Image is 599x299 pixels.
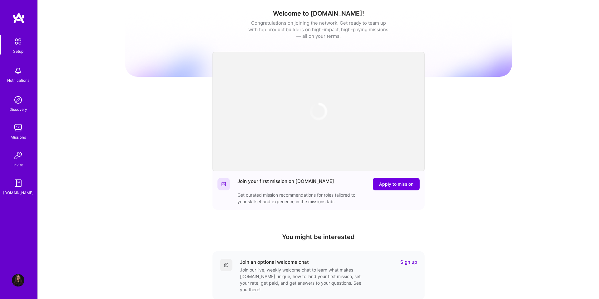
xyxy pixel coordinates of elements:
[12,274,24,287] img: User Avatar
[125,10,512,17] h1: Welcome to [DOMAIN_NAME]!
[237,192,362,205] div: Get curated mission recommendations for roles tailored to your skillset and experience in the mis...
[13,162,23,168] div: Invite
[12,149,24,162] img: Invite
[237,178,334,190] div: Join your first mission on [DOMAIN_NAME]
[240,259,309,265] div: Join an optional welcome chat
[12,94,24,106] img: discovery
[373,178,420,190] button: Apply to mission
[240,267,365,293] div: Join our live, weekly welcome chat to learn what makes [DOMAIN_NAME] unique, how to land your fir...
[13,48,23,55] div: Setup
[221,182,226,187] img: Website
[400,259,417,265] a: Sign up
[12,65,24,77] img: bell
[10,274,26,287] a: User Avatar
[379,181,413,187] span: Apply to mission
[12,35,25,48] img: setup
[306,99,331,124] img: loading
[248,20,389,39] div: Congratulations on joining the network. Get ready to team up with top product builders on high-im...
[3,189,33,196] div: [DOMAIN_NAME]
[212,52,425,171] iframe: video
[11,134,26,140] div: Missions
[212,233,425,241] h4: You might be interested
[12,177,24,189] img: guide book
[7,77,29,84] div: Notifications
[224,262,229,267] img: Comment
[12,121,24,134] img: teamwork
[9,106,27,113] div: Discovery
[12,12,25,24] img: logo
